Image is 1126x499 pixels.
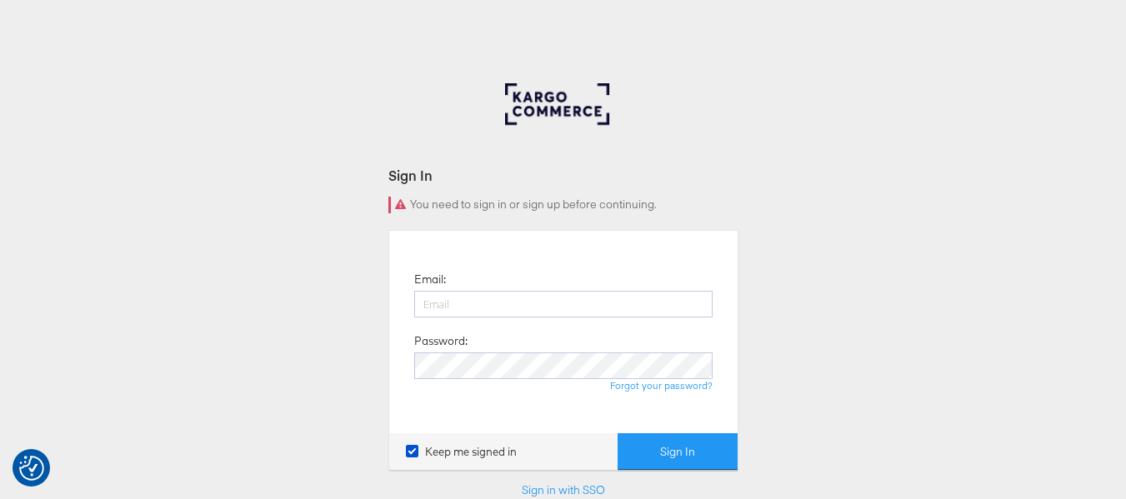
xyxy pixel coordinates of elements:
[406,444,517,460] label: Keep me signed in
[388,197,738,213] div: You need to sign in or sign up before continuing.
[618,433,738,471] button: Sign In
[19,456,44,481] button: Consent Preferences
[414,272,446,287] label: Email:
[19,456,44,481] img: Revisit consent button
[522,482,605,497] a: Sign in with SSO
[414,333,468,349] label: Password:
[414,291,713,317] input: Email
[388,166,738,185] div: Sign In
[610,379,713,392] a: Forgot your password?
